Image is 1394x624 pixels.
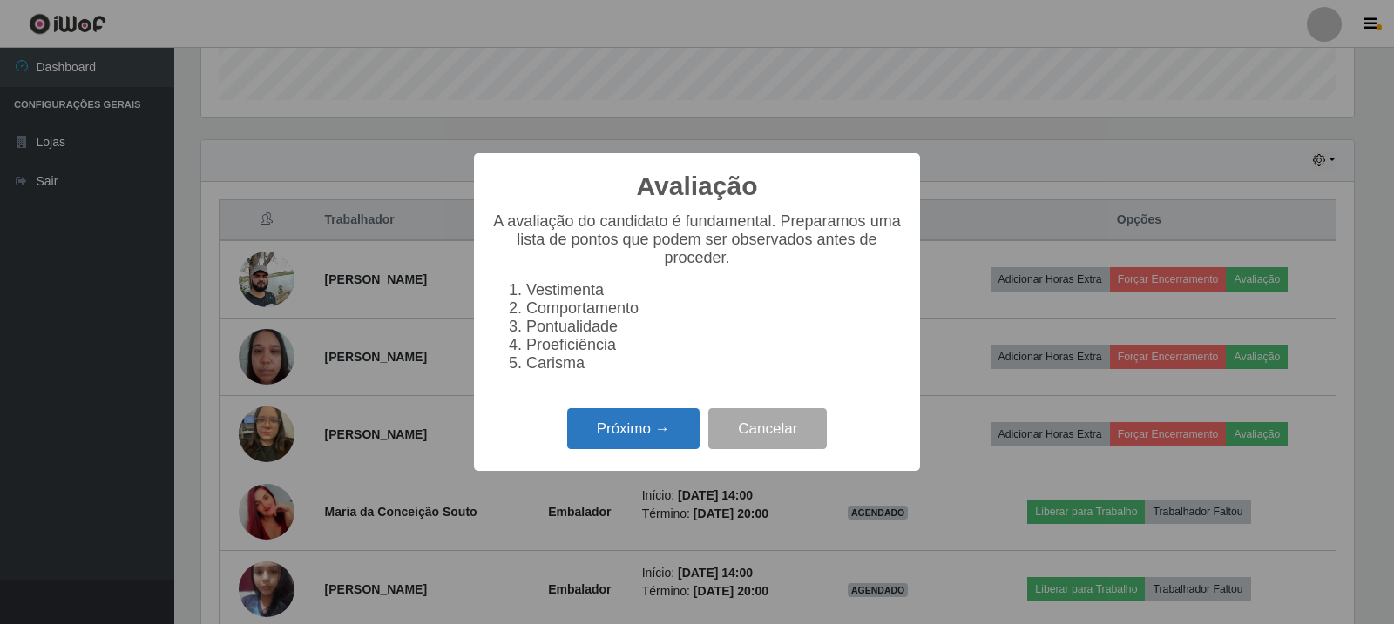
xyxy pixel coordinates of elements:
[526,281,903,299] li: Vestimenta
[567,408,700,449] button: Próximo →
[637,171,758,202] h2: Avaliação
[526,336,903,354] li: Proeficiência
[708,408,827,449] button: Cancelar
[491,212,903,267] p: A avaliação do candidato é fundamental. Preparamos uma lista de pontos que podem ser observados a...
[526,299,903,318] li: Comportamento
[526,318,903,336] li: Pontualidade
[526,354,903,372] li: Carisma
